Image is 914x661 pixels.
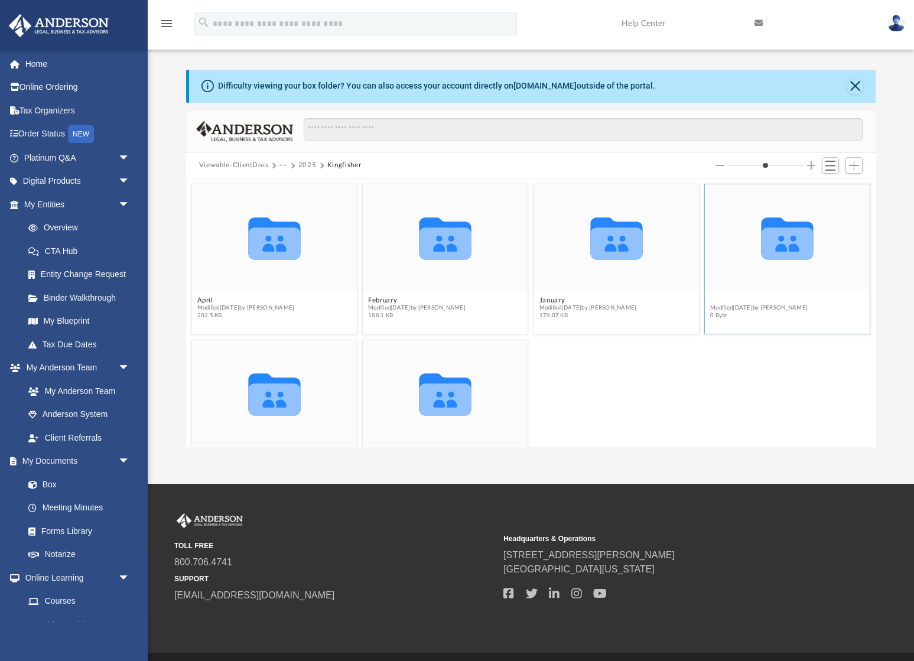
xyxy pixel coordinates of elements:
a: Online Learningarrow_drop_down [8,566,142,590]
a: Tax Due Dates [17,333,148,356]
span: 188.1 KB [368,312,466,320]
img: Anderson Advisors Platinum Portal [174,513,245,529]
span: arrow_drop_down [118,356,142,380]
a: Courses [17,590,142,613]
input: Search files and folders [304,118,863,141]
a: My Anderson Team [17,379,136,403]
a: Box [17,473,136,496]
a: Online Ordering [8,76,148,99]
span: arrow_drop_down [118,146,142,170]
a: Notarize [17,543,142,566]
a: Entity Change Request [17,263,148,286]
a: Anderson System [17,403,142,426]
a: My Blueprint [17,310,142,333]
a: menu [160,22,174,31]
span: arrow_drop_down [118,170,142,194]
span: arrow_drop_down [118,566,142,590]
span: Modified [DATE] by [PERSON_NAME] [197,304,294,312]
a: Digital Productsarrow_drop_down [8,170,148,193]
a: My Entitiesarrow_drop_down [8,193,148,216]
div: Difficulty viewing your box folder? You can also access your account directly on outside of the p... [218,80,655,92]
button: April [197,297,294,304]
small: SUPPORT [174,574,495,584]
a: Video Training [17,613,136,636]
button: 2025 [298,160,317,171]
a: [STREET_ADDRESS][PERSON_NAME] [503,550,675,560]
div: NEW [68,125,94,143]
span: Modified [DATE] by [PERSON_NAME] [710,304,808,312]
a: Home [8,52,148,76]
span: 0 Byte [710,312,808,320]
span: 179.07 KB [539,312,636,320]
a: [DOMAIN_NAME] [513,81,577,90]
span: Modified [DATE] by [PERSON_NAME] [539,304,636,312]
button: Kingfisher [327,160,362,171]
a: Meeting Minutes [17,496,142,520]
div: grid [186,178,876,447]
span: Modified [DATE] by [PERSON_NAME] [368,304,466,312]
span: arrow_drop_down [118,450,142,474]
button: Decrease column size [715,161,724,170]
button: Switch to List View [822,157,840,174]
a: Overview [17,216,148,240]
img: Anderson Advisors Platinum Portal [5,14,112,37]
a: Tax Organizers [8,99,148,122]
button: Increase column size [807,161,815,170]
i: search [197,16,210,29]
button: January [539,297,636,304]
input: Column size [727,161,804,170]
i: menu [160,17,174,31]
small: TOLL FREE [174,540,495,551]
a: My Documentsarrow_drop_down [8,450,142,473]
a: 800.706.4741 [174,557,232,567]
button: Add [845,157,863,174]
button: June [710,297,808,304]
button: Close [847,78,863,95]
button: ··· [279,160,287,171]
a: Client Referrals [17,426,142,450]
a: Order StatusNEW [8,122,148,146]
img: User Pic [887,15,905,32]
button: February [368,297,466,304]
span: 202.5 KB [197,312,294,320]
button: Viewable-ClientDocs [199,160,269,171]
small: Headquarters & Operations [503,533,824,544]
a: Platinum Q&Aarrow_drop_down [8,146,148,170]
a: Forms Library [17,519,136,543]
a: [EMAIL_ADDRESS][DOMAIN_NAME] [174,590,334,600]
a: Binder Walkthrough [17,286,148,310]
a: CTA Hub [17,239,148,263]
a: [GEOGRAPHIC_DATA][US_STATE] [503,564,655,574]
span: arrow_drop_down [118,193,142,217]
a: My Anderson Teamarrow_drop_down [8,356,142,380]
